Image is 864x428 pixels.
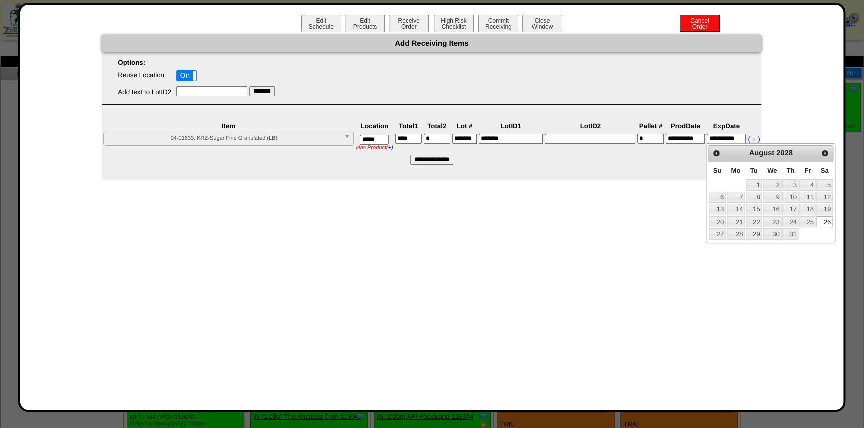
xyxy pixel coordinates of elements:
div: OnOff [176,70,197,81]
a: 11 [799,192,815,203]
a: 13 [709,204,725,215]
p: Options: [102,59,761,66]
a: 16 [763,204,781,215]
a: High RiskChecklist [433,23,476,30]
a: 27 [709,228,725,239]
button: CancelOrder [680,15,720,32]
a: 22 [746,216,762,227]
a: 4 [799,179,815,190]
a: 29 [746,228,762,239]
a: 15 [746,204,762,215]
span: Thursday [786,167,794,174]
a: 12 [816,192,832,203]
span: Next [821,149,829,157]
div: Add Receiving Items [102,35,761,52]
button: EditProducts [345,15,385,32]
a: Prev [710,147,723,160]
a: 21 [727,216,745,227]
a: 20 [709,216,725,227]
th: Pallet # [637,122,664,130]
a: 10 [782,192,798,203]
a: 7 [727,192,745,203]
button: High RiskChecklist [434,15,474,32]
th: ProdDate [665,122,705,130]
a: 26 [816,216,832,227]
button: CommitReceiving [478,15,518,32]
a: 25 [799,216,815,227]
th: Total1 [395,122,422,130]
button: ReceiveOrder [389,15,429,32]
div: Has Product [356,145,393,151]
a: 14 [727,204,745,215]
span: Friday [804,167,811,174]
a: 17 [782,204,798,215]
label: Reuse Location [118,71,164,79]
span: 2028 [776,149,793,157]
a: 8 [746,192,762,203]
a: 19 [816,204,832,215]
button: CloseWindow [522,15,562,32]
a: CloseWindow [521,23,563,30]
th: LotID2 [544,122,636,130]
a: 30 [763,228,781,239]
a: ( + ) [748,135,760,143]
th: Lot # [452,122,478,130]
a: 3 [782,179,798,190]
label: On [177,71,197,81]
a: 24 [782,216,798,227]
a: 28 [727,228,745,239]
span: 04-01633: KRZ-Sugar Fine Granulated (LB) [108,132,340,144]
span: Prev [712,149,720,157]
a: 6 [709,192,725,203]
span: Wednesday [767,167,777,174]
a: 31 [782,228,798,239]
span: Saturday [820,167,828,174]
span: Sunday [713,167,721,174]
span: Monday [731,167,740,174]
a: 23 [763,216,781,227]
th: LotID1 [478,122,543,130]
span: August [749,149,774,157]
a: 18 [799,204,815,215]
span: Tuesday [750,167,757,174]
th: Location [355,122,393,130]
a: (+) [386,145,393,151]
th: ExpDate [706,122,746,130]
a: Next [818,147,831,160]
a: 9 [763,192,781,203]
a: 5 [816,179,832,190]
label: Add text to LotID2 [118,88,171,96]
a: 2 [763,179,781,190]
th: Total2 [423,122,451,130]
button: EditSchedule [301,15,341,32]
th: Item [103,122,354,130]
a: 1 [746,179,762,190]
